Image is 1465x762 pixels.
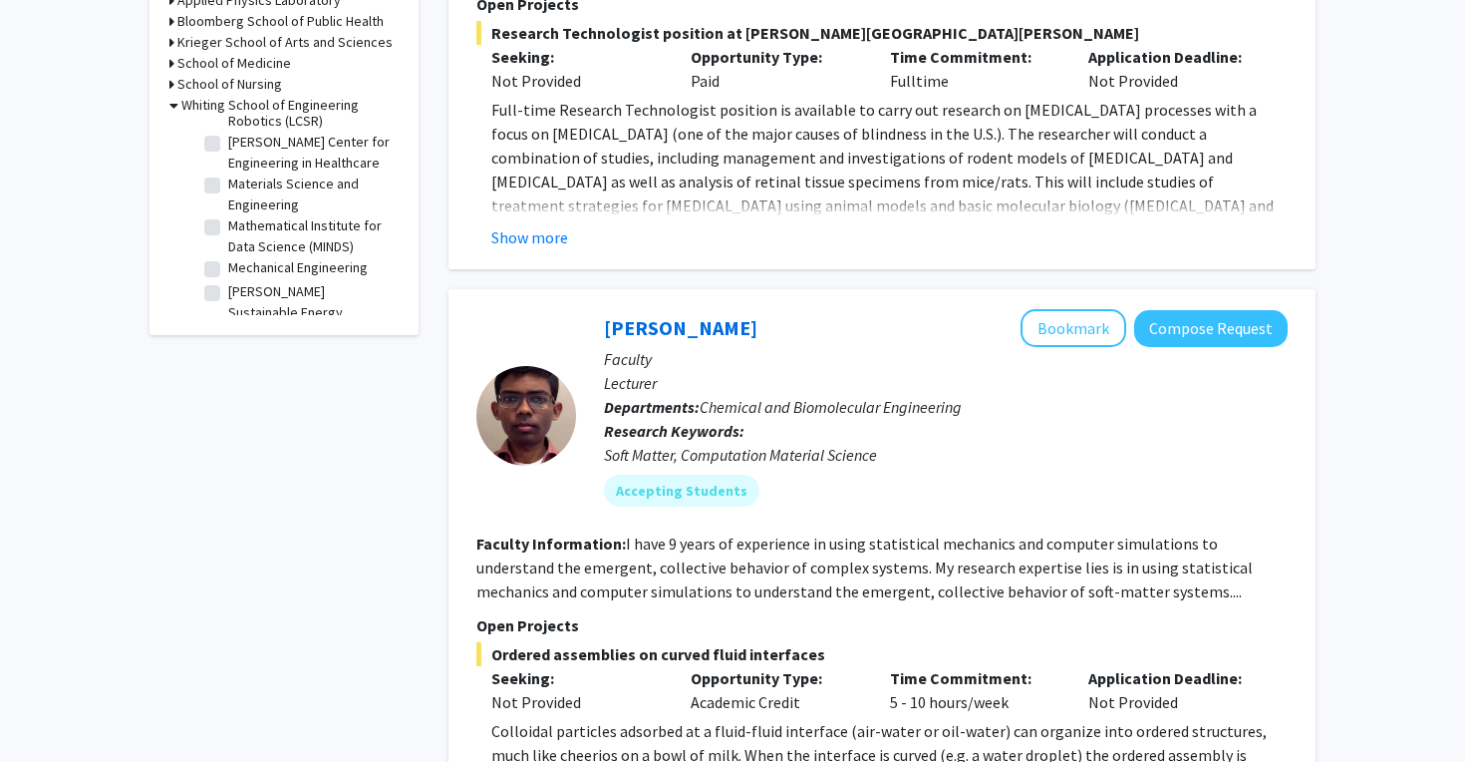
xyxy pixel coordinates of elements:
[604,475,759,507] mat-chip: Accepting Students
[491,45,661,69] p: Seeking:
[177,53,291,74] h3: School of Medicine
[691,45,860,69] p: Opportunity Type:
[228,215,394,257] label: Mathematical Institute for Data Science (MINDS)
[181,95,359,116] h3: Whiting School of Engineering
[700,397,962,417] span: Chemical and Biomolecular Engineering
[15,672,85,747] iframe: Chat
[177,32,393,53] h3: Krieger School of Arts and Sciences
[476,21,1288,45] span: Research Technologist position at [PERSON_NAME][GEOGRAPHIC_DATA][PERSON_NAME]
[604,315,757,340] a: [PERSON_NAME]
[1021,309,1126,347] button: Add John Edison to Bookmarks
[604,397,700,417] b: Departments:
[228,132,394,174] label: [PERSON_NAME] Center for Engineering in Healthcare
[875,666,1074,714] div: 5 - 10 hours/week
[1073,666,1273,714] div: Not Provided
[228,257,368,278] label: Mechanical Engineering
[491,690,661,714] div: Not Provided
[476,642,1288,666] span: Ordered assemblies on curved fluid interfaces
[491,69,661,93] div: Not Provided
[1073,45,1273,93] div: Not Provided
[890,45,1059,69] p: Time Commitment:
[177,11,384,32] h3: Bloomberg School of Public Health
[476,534,1253,601] fg-read-more: I have 9 years of experience in using statistical mechanics and computer simulations to understan...
[476,534,626,554] b: Faculty Information:
[676,666,875,714] div: Academic Credit
[228,281,394,344] label: [PERSON_NAME] Sustainable Energy Institute (ROSEI)
[676,45,875,93] div: Paid
[228,174,394,215] label: Materials Science and Engineering
[604,371,1288,395] p: Lecturer
[1134,310,1288,347] button: Compose Request to John Edison
[875,45,1074,93] div: Fulltime
[604,347,1288,371] p: Faculty
[604,421,744,441] b: Research Keywords:
[177,74,282,95] h3: School of Nursing
[1088,45,1258,69] p: Application Deadline:
[476,613,1288,637] p: Open Projects
[491,225,568,249] button: Show more
[491,666,661,690] p: Seeking:
[1088,666,1258,690] p: Application Deadline:
[604,443,1288,467] div: Soft Matter, Computation Material Science
[491,98,1288,289] p: Full-time Research Technologist position is available to carry out research on [MEDICAL_DATA] pro...
[890,666,1059,690] p: Time Commitment:
[691,666,860,690] p: Opportunity Type:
